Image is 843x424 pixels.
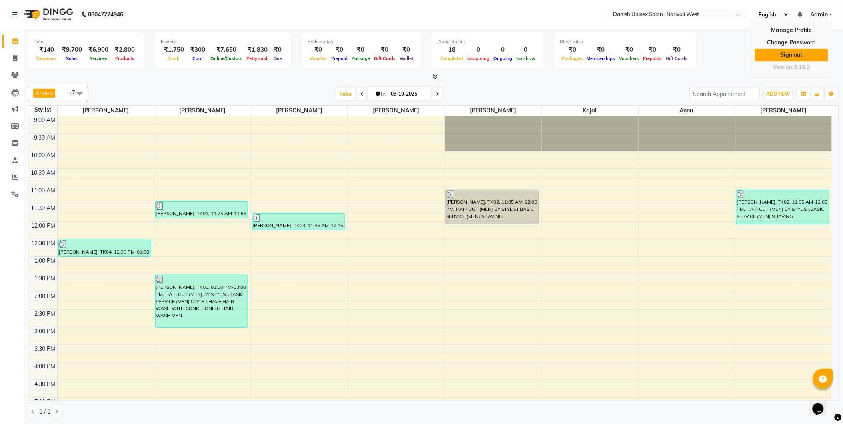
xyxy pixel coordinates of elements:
[308,56,329,61] span: Voucher
[329,56,350,61] span: Prepaid
[30,222,57,230] div: 12:00 PM
[69,89,81,96] span: +7
[767,91,790,97] span: ADD NEW
[765,88,792,100] button: ADD NEW
[336,88,356,100] span: Today
[445,106,541,116] span: [PERSON_NAME]
[465,56,491,61] span: Upcoming
[33,116,57,124] div: 9:00 AM
[161,38,285,45] div: Finance
[446,190,539,224] div: [PERSON_NAME], TK02, 11:05 AM-12:05 PM, HAIR CUT (MEN) BY STYLIST,BASIC SERVICE (MEN) SHAVING
[737,190,829,224] div: [PERSON_NAME], TK02, 11:05 AM-12:05 PM, HAIR CUT (MEN) BY STYLIST,BASIC SERVICE (MEN) SHAVING
[49,90,53,96] a: x
[690,88,760,100] input: Search Appointment
[755,24,828,36] a: Manage Profile
[154,106,251,116] span: [PERSON_NAME]
[465,45,491,54] div: 0
[438,56,465,61] span: Completed
[112,45,138,54] div: ₹2,800
[398,56,415,61] span: Wallet
[810,10,828,19] span: Admin
[329,45,350,54] div: ₹0
[491,56,514,61] span: Ongoing
[59,240,151,256] div: [PERSON_NAME], TK04, 12:30 PM-01:00 PM, HAIR WASH WITH CONDITIONING HAIR WASH MID WAIST
[438,45,465,54] div: 18
[514,56,537,61] span: No show
[641,56,664,61] span: Prepaids
[244,45,271,54] div: ₹1,830
[272,56,284,61] span: Due
[560,56,585,61] span: Packages
[20,3,75,26] img: logo
[30,169,57,177] div: 10:30 AM
[585,45,617,54] div: ₹0
[33,380,57,388] div: 4:30 PM
[88,56,109,61] span: Services
[208,45,244,54] div: ₹7,650
[438,38,537,45] div: Appointment
[560,38,690,45] div: Other sales
[350,45,372,54] div: ₹0
[39,408,50,416] span: 1 / 1
[809,392,835,416] iframe: chat widget
[33,362,57,371] div: 4:00 PM
[755,49,828,61] a: Sign out
[398,45,415,54] div: ₹0
[208,56,244,61] span: Online/Custom
[372,45,398,54] div: ₹0
[156,202,248,218] div: [PERSON_NAME], TK01, 11:25 AM-11:55 AM, BASIC SERVICE (MEN) SHAVING
[271,45,285,54] div: ₹0
[664,45,690,54] div: ₹0
[187,45,208,54] div: ₹300
[350,56,372,61] span: Package
[113,56,136,61] span: Products
[156,275,248,327] div: [PERSON_NAME], TK05, 01:30 PM-03:00 PM, HAIR CUT (MEN) BY STYLIST,BASIC SERVICE (MEN) STYLE SHAVE...
[348,106,445,116] span: [PERSON_NAME]
[585,56,617,61] span: Memberships
[64,56,80,61] span: Sales
[33,292,57,300] div: 2:00 PM
[34,45,59,54] div: ₹140
[33,327,57,336] div: 3:00 PM
[191,56,205,61] span: Card
[33,345,57,353] div: 3:30 PM
[30,239,57,248] div: 12:30 PM
[641,45,664,54] div: ₹0
[59,45,85,54] div: ₹9,700
[161,45,187,54] div: ₹1,750
[755,62,828,73] div: Version:3.18.2
[36,90,49,96] span: Annu
[617,45,641,54] div: ₹0
[374,91,388,97] span: Fri
[33,398,57,406] div: 5:00 PM
[33,257,57,265] div: 1:00 PM
[34,38,138,45] div: Total
[388,88,429,100] input: 2025-10-03
[735,106,832,116] span: [PERSON_NAME]
[617,56,641,61] span: Vouchers
[28,106,57,114] div: Stylist
[252,214,345,230] div: [PERSON_NAME], TK03, 11:45 AM-12:15 PM, THREADING (MEN) EYEBROW / FOREHEAD / NOSE
[58,106,154,116] span: [PERSON_NAME]
[514,45,537,54] div: 0
[34,56,59,61] span: Expenses
[33,310,57,318] div: 2:30 PM
[308,38,415,45] div: Redemption
[560,45,585,54] div: ₹0
[308,45,329,54] div: ₹0
[85,45,112,54] div: ₹6,900
[88,3,123,26] b: 08047224946
[664,56,690,61] span: Gift Cards
[33,274,57,283] div: 1:30 PM
[30,151,57,160] div: 10:00 AM
[372,56,398,61] span: Gift Cards
[166,56,182,61] span: Cash
[244,56,271,61] span: Petty cash
[33,134,57,142] div: 9:30 AM
[542,106,638,116] span: kajal
[491,45,514,54] div: 0
[251,106,348,116] span: [PERSON_NAME]
[30,186,57,195] div: 11:00 AM
[30,204,57,212] div: 11:30 AM
[639,106,735,116] span: Annu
